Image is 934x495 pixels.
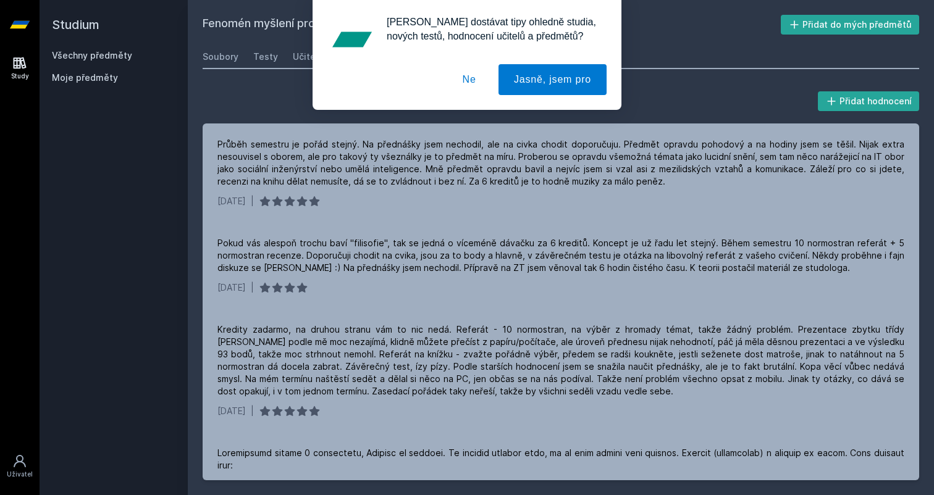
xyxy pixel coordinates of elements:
div: | [251,281,254,294]
button: Ne [447,64,492,95]
div: Kredity zadarmo, na druhou stranu vám to nic nedá. Referát - 10 normostran, na výběr z hromady té... [217,323,904,397]
div: [PERSON_NAME] dostávat tipy ohledně studia, nových testů, hodnocení učitelů a předmětů? [377,15,607,43]
div: [DATE] [217,195,246,207]
div: Průběh semestru je pořád stejný. Na přednášky jsem nechodil, ale na civka chodit doporučuju. Před... [217,138,904,188]
div: [DATE] [217,281,246,294]
div: | [251,195,254,207]
div: Pokud vás alespoň trochu baví "filisofie", tak se jedná o víceméně dávačku za 6 kreditů. Koncept ... [217,237,904,274]
div: Uživatel [7,470,33,479]
img: notification icon [327,15,377,64]
button: Jasně, jsem pro [499,64,607,95]
a: Uživatel [2,447,37,485]
div: | [251,405,254,417]
div: [DATE] [217,405,246,417]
